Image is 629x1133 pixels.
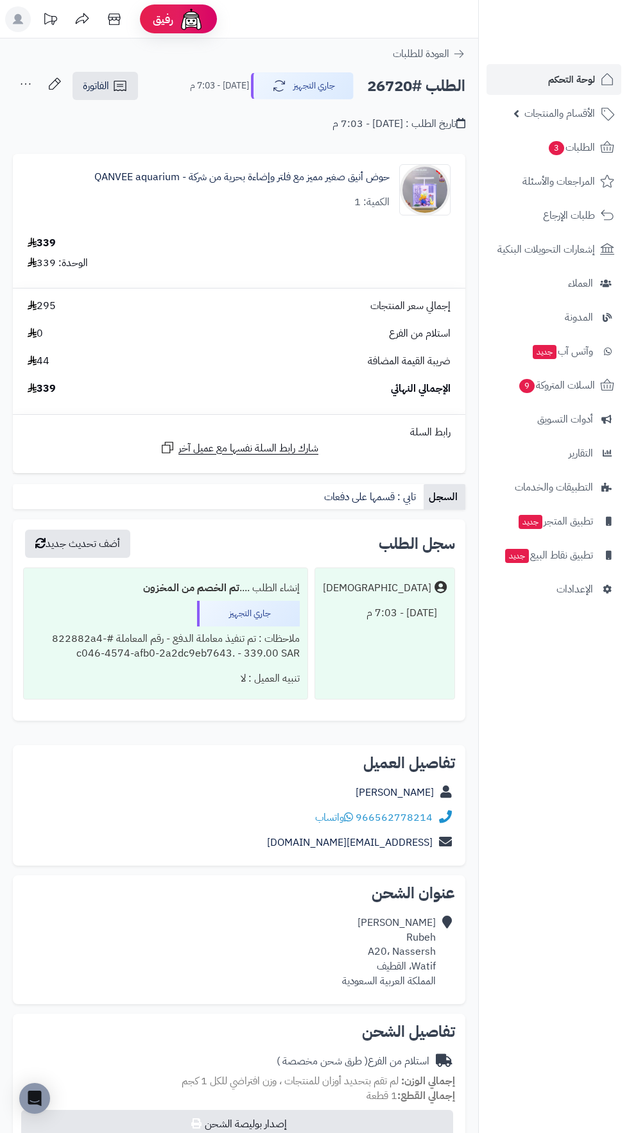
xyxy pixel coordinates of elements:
span: جديد [505,549,529,563]
a: العودة للطلبات [393,46,465,62]
div: تاريخ الطلب : [DATE] - 7:03 م [332,117,465,131]
a: [EMAIL_ADDRESS][DOMAIN_NAME] [267,835,433,850]
h2: الطلب #26720 [367,73,465,99]
div: جاري التجهيز [197,601,300,626]
div: الكمية: 1 [354,195,390,210]
span: أدوات التسويق [537,410,593,428]
div: استلام من الفرع [277,1054,429,1069]
a: طلبات الإرجاع [487,200,621,231]
button: جاري التجهيز [251,72,354,99]
span: استلام من الفرع [389,326,451,341]
span: شارك رابط السلة نفسها مع عميل آخر [178,441,318,456]
span: لم تقم بتحديد أوزان للمنتجات ، وزن افتراضي للكل 1 كجم [182,1073,399,1089]
a: لوحة التحكم [487,64,621,95]
strong: إجمالي القطع: [397,1088,455,1104]
span: 0 [28,326,43,341]
span: لوحة التحكم [548,71,595,88]
span: الفاتورة [83,78,109,94]
img: ai-face.png [178,6,204,32]
b: تم الخصم من المخزون [143,580,239,596]
a: أدوات التسويق [487,404,621,435]
span: العودة للطلبات [393,46,449,62]
span: تطبيق نقاط البيع [504,546,593,564]
a: الطلبات3 [487,132,621,163]
span: إجمالي سعر المنتجات [370,299,451,314]
img: logo-2.png [542,10,617,37]
a: التطبيقات والخدمات [487,472,621,503]
span: 44 [28,354,49,369]
span: رفيق [153,12,173,27]
span: 295 [28,299,56,314]
div: [DEMOGRAPHIC_DATA] [323,581,431,596]
a: السلات المتروكة9 [487,370,621,401]
a: التقارير [487,438,621,469]
span: تطبيق المتجر [517,512,593,530]
span: طلبات الإرجاع [543,206,595,224]
div: تنبيه العميل : لا [31,666,300,691]
span: التقارير [569,444,593,462]
span: 3 [548,140,565,156]
h3: سجل الطلب [379,536,455,551]
h2: تفاصيل الشحن [23,1024,455,1039]
a: العملاء [487,268,621,299]
span: المدونة [565,308,593,326]
a: [PERSON_NAME] [356,785,434,800]
a: إشعارات التحويلات البنكية [487,234,621,265]
div: الوحدة: 339 [28,256,88,271]
span: وآتس آب [531,342,593,360]
span: السلات المتروكة [518,376,595,394]
a: الفاتورة [73,72,138,100]
a: تابي : قسمها على دفعات [319,484,424,510]
h2: تفاصيل العميل [23,755,455,771]
a: تحديثات المنصة [34,6,66,35]
a: السجل [424,484,465,510]
span: جديد [519,515,542,529]
a: الإعدادات [487,574,621,605]
span: جديد [533,345,556,359]
span: الطلبات [547,138,595,156]
div: [PERSON_NAME] Rubeh A20، Nassersh Watif، القطيف المملكة العربية السعودية [342,916,436,989]
div: ملاحظات : تم تنفيذ معاملة الدفع - رقم المعاملة #822882a4-c046-4574-afb0-2a2dc9eb7643. - 339.00 SAR [31,626,300,666]
div: رابط السلة [18,425,460,440]
span: الإعدادات [556,580,593,598]
a: شارك رابط السلة نفسها مع عميل آخر [160,440,318,456]
span: إشعارات التحويلات البنكية [497,240,595,258]
small: [DATE] - 7:03 م [190,80,249,92]
div: إنشاء الطلب .... [31,576,300,601]
img: 1748874149-015905000734_100533613_plantclip-on_par%D8%A8%D8%A8TGETB-90x90.jpg [400,164,450,215]
a: واتساب [315,810,353,825]
span: 339 [28,382,56,396]
a: وآتس آبجديد [487,336,621,367]
div: 339 [28,236,56,251]
span: العملاء [568,274,593,292]
span: الإجمالي النهائي [391,382,451,396]
a: حوض أنيق صغير مميز مع فلتر وإضاءة بحرية من شركة - QANVEE aquarium [94,170,390,185]
button: أضف تحديث جديد [25,530,130,558]
a: 966562778214 [356,810,433,825]
span: ( طرق شحن مخصصة ) [277,1053,368,1069]
span: الأقسام والمنتجات [524,105,595,122]
small: 1 قطعة [366,1088,455,1104]
a: تطبيق نقاط البيعجديد [487,540,621,571]
span: التطبيقات والخدمات [515,478,593,496]
div: Open Intercom Messenger [19,1083,50,1114]
a: تطبيق المتجرجديد [487,506,621,537]
a: المدونة [487,302,621,333]
div: [DATE] - 7:03 م [323,601,447,626]
strong: إجمالي الوزن: [401,1073,455,1089]
span: 9 [519,378,535,394]
span: ضريبة القيمة المضافة [368,354,451,369]
a: المراجعات والأسئلة [487,166,621,197]
h2: عنوان الشحن [23,885,455,901]
span: المراجعات والأسئلة [522,172,595,190]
